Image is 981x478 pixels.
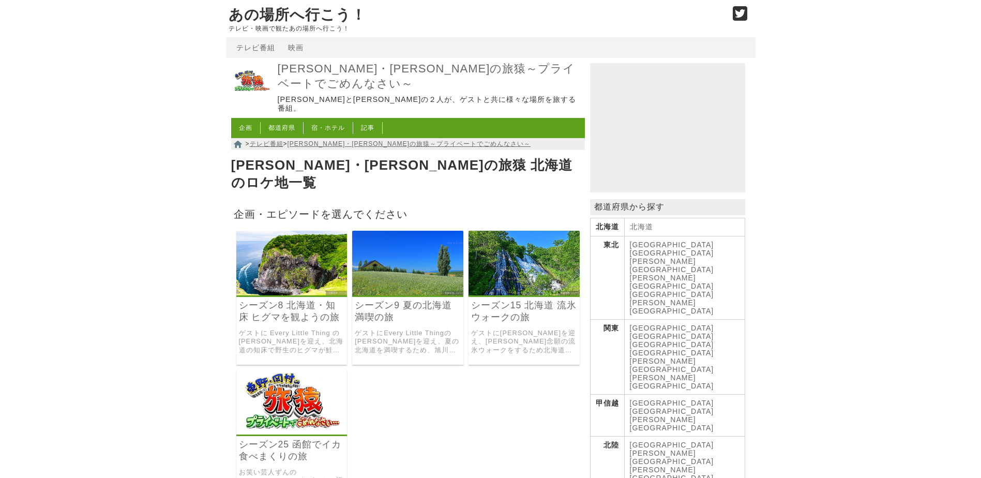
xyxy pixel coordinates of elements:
[352,231,463,295] img: 東野・岡村の旅猿～プライベートでごめんなさい～ シーズン9 夏の北海道 満喫の旅
[630,407,714,415] a: [GEOGRAPHIC_DATA]
[278,62,582,91] a: [PERSON_NAME]・[PERSON_NAME]の旅猿～プライベートでごめんなさい～
[590,236,624,320] th: 東北
[630,274,714,290] a: [PERSON_NAME][GEOGRAPHIC_DATA]
[630,257,714,274] a: [PERSON_NAME][GEOGRAPHIC_DATA]
[630,222,653,231] a: 北海道
[355,300,461,323] a: シーズン9 夏の北海道 満喫の旅
[469,231,580,295] img: 東野・岡村の旅猿～プライベートでごめんなさい～ シーズン15 北海道 流氷ウォークの旅
[239,439,345,462] a: シーズン25 函館でイカ食べまくりの旅
[229,25,722,32] p: テレビ・映画で観たあの場所へ行こう！
[229,7,366,23] a: あの場所へ行こう！
[236,43,275,52] a: テレビ番組
[630,349,714,357] a: [GEOGRAPHIC_DATA]
[469,288,580,297] a: 東野・岡村の旅猿～プライベートでごめんなさい～ シーズン15 北海道 流氷ウォークの旅
[236,288,348,297] a: 東野・岡村の旅猿～プライベートでごめんなさい～ シーズン8 北海道・知床 ヒグマを観ようの旅
[471,329,577,355] a: ゲストに[PERSON_NAME]を迎え、[PERSON_NAME]念願の流氷ウォークをするため北海道を巡る旅。
[630,241,714,249] a: [GEOGRAPHIC_DATA]
[239,124,252,131] a: 企画
[590,218,624,236] th: 北海道
[630,357,714,374] a: [PERSON_NAME][GEOGRAPHIC_DATA]
[471,300,577,323] a: シーズン15 北海道 流氷ウォークの旅
[590,63,745,192] iframe: Advertisement
[630,374,696,382] a: [PERSON_NAME]
[239,329,345,355] a: ゲストに Every Little Thing の[PERSON_NAME]を迎え、北海道の知床で野生のヒグマが鮭をかじっている姿をみるのを目的とした旅。
[630,340,714,349] a: [GEOGRAPHIC_DATA]
[590,199,745,215] p: 都道府県から探す
[590,395,624,437] th: 甲信越
[630,399,714,407] a: [GEOGRAPHIC_DATA]
[630,441,714,449] a: [GEOGRAPHIC_DATA]
[355,329,461,355] a: ゲストにEvery Little Thingの[PERSON_NAME]を迎え、夏の北海道を満喫するため、旭川を出発して美瑛・[PERSON_NAME]を巡った旅。
[236,370,348,435] img: 東野・岡村の旅猿～プライベートでごめんなさい～ シーズン25 函館でイカ食べまくりの旅
[630,415,714,432] a: [PERSON_NAME][GEOGRAPHIC_DATA]
[361,124,374,131] a: 記事
[231,154,585,195] h1: [PERSON_NAME]・[PERSON_NAME]の旅猿 北海道のロケ地一覧
[352,288,463,297] a: 東野・岡村の旅猿～プライベートでごめんなさい～ シーズン9 夏の北海道 満喫の旅
[630,449,714,466] a: [PERSON_NAME][GEOGRAPHIC_DATA]
[288,140,531,147] a: [PERSON_NAME]・[PERSON_NAME]の旅猿～プライベートでごめんなさい～
[630,382,714,390] a: [GEOGRAPHIC_DATA]
[630,249,714,257] a: [GEOGRAPHIC_DATA]
[590,320,624,395] th: 関東
[288,43,304,52] a: 映画
[630,290,714,298] a: [GEOGRAPHIC_DATA]
[250,140,283,147] a: テレビ番組
[630,324,714,332] a: [GEOGRAPHIC_DATA]
[630,298,714,315] a: [PERSON_NAME][GEOGRAPHIC_DATA]
[231,95,273,103] a: 東野・岡村の旅猿～プライベートでごめんなさい～
[239,300,345,323] a: シーズン8 北海道・知床 ヒグマを観ようの旅
[231,61,273,102] img: 東野・岡村の旅猿～プライベートでごめんなさい～
[236,427,348,436] a: 東野・岡村の旅猿～プライベートでごめんなさい～ シーズン25 函館でイカ食べまくりの旅
[236,231,348,295] img: 東野・岡村の旅猿～プライベートでごめんなさい～ シーズン8 北海道・知床 ヒグマを観ようの旅
[630,332,714,340] a: [GEOGRAPHIC_DATA]
[231,205,585,223] h2: 企画・エピソードを選んでください
[231,138,585,150] nav: > >
[311,124,345,131] a: 宿・ホテル
[278,95,582,113] p: [PERSON_NAME]と[PERSON_NAME]の２人が、ゲストと共に様々な場所を旅する番組。
[733,12,748,21] a: Twitter (@go_thesights)
[268,124,295,131] a: 都道府県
